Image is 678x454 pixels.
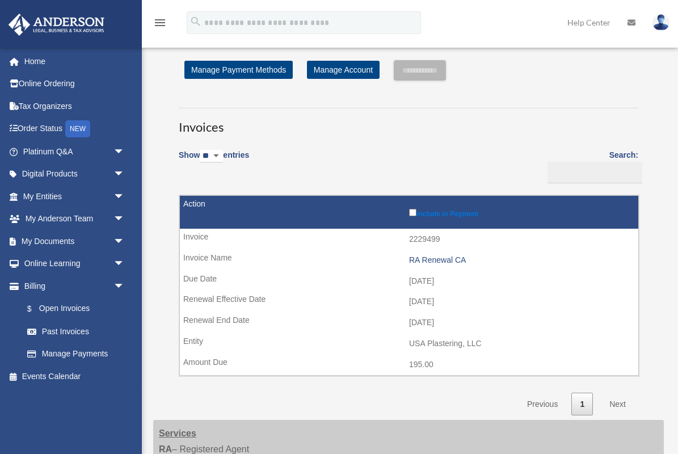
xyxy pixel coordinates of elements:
label: Search: [544,148,638,183]
strong: Services [159,428,196,438]
a: Order StatusNEW [8,117,142,141]
a: 1 [571,393,593,416]
span: arrow_drop_down [113,230,136,253]
span: arrow_drop_down [113,140,136,163]
label: Show entries [179,148,249,174]
a: $Open Invoices [16,297,130,321]
span: arrow_drop_down [113,185,136,208]
div: RA Renewal CA [409,255,633,265]
td: [DATE] [180,271,638,292]
a: Past Invoices [16,320,136,343]
a: Next [601,393,634,416]
span: arrow_drop_down [113,208,136,231]
img: User Pic [652,14,669,31]
a: Online Learningarrow_drop_down [8,253,142,275]
a: Previous [519,393,566,416]
a: Manage Payment Methods [184,61,293,79]
strong: RA [159,444,172,454]
a: menu [153,20,167,30]
a: Home [8,50,142,73]
td: USA Plastering, LLC [180,333,638,355]
a: Billingarrow_drop_down [8,275,136,297]
span: $ [33,302,39,316]
select: Showentries [200,150,223,163]
td: [DATE] [180,312,638,334]
img: Anderson Advisors Platinum Portal [5,14,108,36]
input: Include in Payment [409,209,416,216]
a: Digital Productsarrow_drop_down [8,163,142,186]
td: 2229499 [180,229,638,250]
a: My Anderson Teamarrow_drop_down [8,208,142,230]
div: NEW [65,120,90,137]
span: arrow_drop_down [113,253,136,276]
a: Platinum Q&Aarrow_drop_down [8,140,142,163]
a: Events Calendar [8,365,142,388]
td: 195.00 [180,354,638,376]
i: menu [153,16,167,30]
a: Online Ordering [8,73,142,95]
input: Search: [548,162,642,183]
label: Include in Payment [409,207,633,218]
span: arrow_drop_down [113,275,136,298]
a: Manage Payments [16,343,136,365]
td: [DATE] [180,291,638,313]
a: My Documentsarrow_drop_down [8,230,142,253]
span: arrow_drop_down [113,163,136,186]
i: search [189,15,202,28]
a: Tax Organizers [8,95,142,117]
a: My Entitiesarrow_drop_down [8,185,142,208]
a: Manage Account [307,61,380,79]
h3: Invoices [179,108,638,136]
